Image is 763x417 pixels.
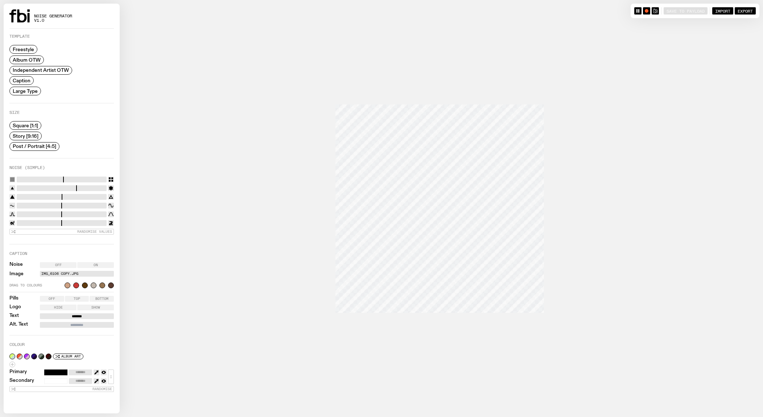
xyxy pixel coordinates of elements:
[9,369,27,375] label: Primary
[54,306,63,309] span: Hide
[13,47,34,52] span: Freestyle
[13,57,41,62] span: Album OTW
[664,7,708,15] button: Save to Payload
[9,305,21,310] label: Logo
[94,263,98,267] span: On
[9,272,24,276] label: Image
[738,8,753,13] span: Export
[9,111,20,115] label: Size
[9,252,27,256] label: Caption
[13,133,38,139] span: Story [9:16]
[9,313,19,319] label: Text
[9,262,23,268] label: Noise
[9,284,62,287] span: Drag to colours
[712,7,733,15] button: Import
[77,230,112,234] span: Randomise Values
[13,67,69,73] span: Independent Artist OTW
[55,263,62,267] span: Off
[108,369,114,384] button: ↕
[41,271,112,277] label: IMG_6106 copy.jpg
[9,229,114,235] button: Randomise Values
[34,14,72,18] span: Noise Generator
[92,387,112,391] span: Randomise
[53,354,83,359] button: Album Art
[735,7,756,15] button: Export
[13,144,56,149] span: Post / Portrait [4:5]
[715,8,730,13] span: Import
[95,297,108,301] span: Bottom
[61,354,81,358] span: Album Art
[9,166,45,170] label: Noise (Simple)
[9,386,114,392] button: Randomise
[13,78,30,83] span: Caption
[9,322,28,328] label: Alt. Text
[34,18,72,22] span: v1.0
[13,123,38,128] span: Square [1:1]
[91,306,100,309] span: Show
[9,378,34,384] label: Secondary
[9,343,25,347] label: Colour
[13,88,38,94] span: Large Type
[9,296,18,302] label: Pills
[74,297,80,301] span: Top
[49,297,55,301] span: Off
[9,34,30,38] label: Template
[667,8,705,13] span: Save to Payload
